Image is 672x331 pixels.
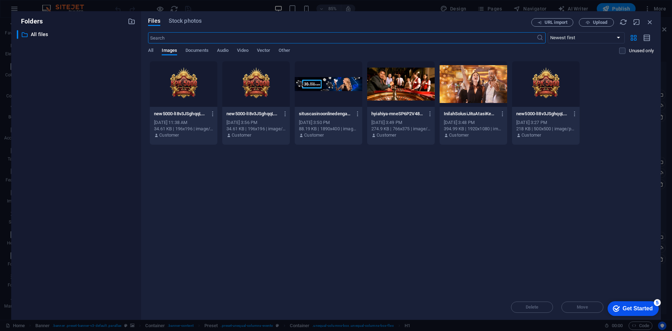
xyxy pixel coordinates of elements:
p: All files [31,30,122,39]
input: Search [148,32,536,43]
div: 34.61 KB | 196x196 | image/png [154,126,213,132]
p: hyiahiya-mneSP6P2V48v0iI3cp8VmQ.jpg [371,111,424,117]
div: Get Started [21,8,51,14]
p: Customer [521,132,541,138]
span: Audio [217,46,229,56]
p: new5000-lI8v3JSghqqLsypaMwH0yA-7VgCkH-0x3g6-W7xujxIOw.png [154,111,206,117]
div: 274.9 KB | 766x375 | image/jpeg [371,126,430,132]
p: Customer [159,132,179,138]
button: Upload [579,18,614,27]
span: Images [162,46,177,56]
span: URL import [545,20,567,25]
span: Vector [257,46,271,56]
span: All [148,46,153,56]
p: Customer [377,132,396,138]
div: [DATE] 3:50 PM [299,119,358,126]
p: new5000-lI8v3JSghqqLsypaMwH0yA-IM3sqSDpU-irWvY81uEAfw.png [226,111,279,117]
div: [DATE] 3:48 PM [444,119,503,126]
div: 5 [52,1,59,8]
span: Stock photos [169,17,202,25]
p: situscasinoonlinedenganbonusmemberbaru-Ict_XQPvM861aeMn4bWHZw.jpg [299,111,351,117]
p: new5000-lI8v3JSghqqLsypaMwH0yA.png [516,111,569,117]
p: Displays only files that are not in use on the website. Files added during this session can still... [629,48,654,54]
p: InilahSolusiJituAtasiKegagalanDaftarAkunCasinoOnline-ffDI6Vu4bN8RgYGptLStVQ.jpg [444,111,496,117]
div: [DATE] 11:38 AM [154,119,213,126]
span: Upload [593,20,607,25]
div: 88.19 KB | 1890x400 | image/jpeg [299,126,358,132]
div: 34.61 KB | 196x196 | image/png [226,126,286,132]
div: [DATE] 3:27 PM [516,119,575,126]
div: 394.99 KB | 1920x1080 | image/jpeg [444,126,503,132]
p: Folders [17,17,43,26]
i: Create new folder [128,18,135,25]
i: Minimize [633,18,640,26]
span: Other [279,46,290,56]
button: URL import [531,18,573,27]
div: Get Started 5 items remaining, 0% complete [6,4,57,18]
div: 218 KB | 500x500 | image/png [516,126,575,132]
p: Customer [304,132,324,138]
span: Video [237,46,248,56]
span: Files [148,17,160,25]
div: [DATE] 3:56 PM [226,119,286,126]
p: Customer [449,132,469,138]
div: ​ [17,30,18,39]
i: Reload [619,18,627,26]
i: Close [646,18,654,26]
div: [DATE] 3:49 PM [371,119,430,126]
span: Documents [185,46,209,56]
p: Customer [232,132,251,138]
